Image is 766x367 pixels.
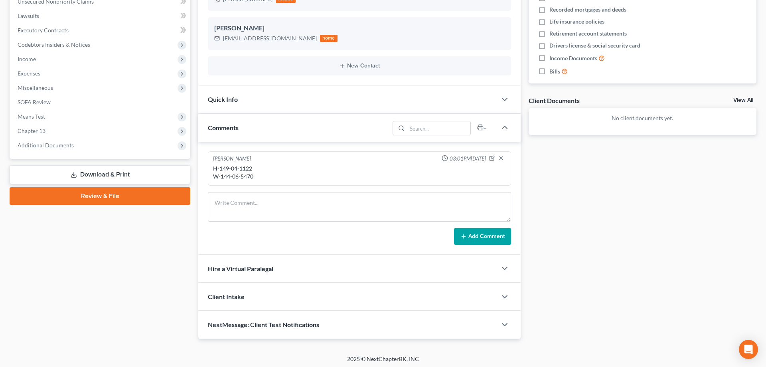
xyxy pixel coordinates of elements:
p: No client documents yet. [535,114,750,122]
span: Means Test [18,113,45,120]
a: Review & File [10,187,190,205]
span: Comments [208,124,239,131]
div: H-149-04-1122 W-144-06-5470 [213,165,506,181]
a: SOFA Review [11,95,190,109]
span: Retirement account statements [549,30,627,38]
span: Lawsuits [18,12,39,19]
span: Executory Contracts [18,27,69,34]
span: Client Intake [208,293,245,300]
button: New Contact [214,63,505,69]
span: Additional Documents [18,142,74,149]
div: Client Documents [529,96,580,105]
span: Life insurance policies [549,18,604,26]
button: Add Comment [454,228,511,245]
div: [PERSON_NAME] [213,155,251,163]
div: [EMAIL_ADDRESS][DOMAIN_NAME] [223,34,317,42]
input: Search... [407,121,470,135]
a: Executory Contracts [11,23,190,38]
span: Income [18,56,36,62]
span: Codebtors Insiders & Notices [18,41,90,48]
span: Drivers license & social security card [549,42,640,50]
span: 03:01PM[DATE] [450,155,486,163]
span: Miscellaneous [18,84,53,91]
div: [PERSON_NAME] [214,24,505,33]
span: Income Documents [549,54,597,62]
span: Quick Info [208,95,238,103]
span: SOFA Review [18,99,51,105]
a: Lawsuits [11,9,190,23]
span: Recorded mortgages and deeds [549,6,626,14]
div: Open Intercom Messenger [739,340,758,359]
span: Expenses [18,70,40,77]
a: View All [733,97,753,103]
span: NextMessage: Client Text Notifications [208,321,319,328]
span: Chapter 13 [18,127,45,134]
span: Hire a Virtual Paralegal [208,265,273,272]
a: Download & Print [10,165,190,184]
span: Bills [549,67,560,75]
div: home [320,35,338,42]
